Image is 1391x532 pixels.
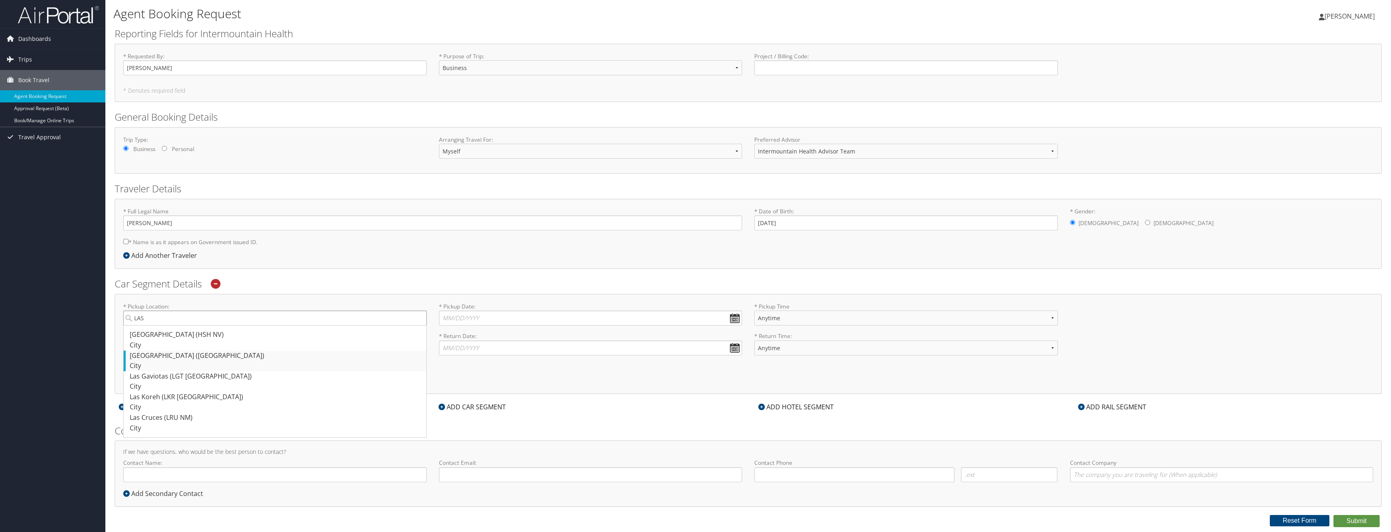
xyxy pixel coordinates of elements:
[123,88,1373,94] h5: * Denotes required field
[18,29,51,49] span: Dashboards
[439,302,743,326] label: * Pickup Date:
[115,402,188,412] div: ADD AIR SEGMENT
[130,381,422,392] div: City
[115,27,1382,40] h2: Reporting Fields for Intermountain Health
[130,423,422,434] div: City
[172,145,194,153] label: Personal
[18,49,32,70] span: Trips
[1325,12,1375,21] span: [PERSON_NAME]
[1270,515,1330,526] button: Reset Form
[754,302,1058,332] label: * Pickup Time
[123,302,427,326] label: * Pickup Location:
[115,424,1382,438] h2: Contact Details:
[123,215,742,230] input: * Full Legal Name
[754,332,1058,362] label: * Return Time:
[439,311,743,326] input: * Pickup Date:
[115,277,1382,291] h2: Car Segment Details
[439,136,743,144] label: Arranging Travel For:
[754,215,1058,230] input: * Date of Birth:
[130,340,422,351] div: City
[130,371,422,382] div: Las Gaviotas (LGT [GEOGRAPHIC_DATA])
[130,402,422,413] div: City
[439,52,743,82] label: * Purpose of Trip :
[130,392,422,402] div: Las Koreh (LKR [GEOGRAPHIC_DATA])
[123,459,427,482] label: Contact Name:
[1074,402,1150,412] div: ADD RAIL SEGMENT
[1319,4,1383,28] a: [PERSON_NAME]
[113,5,960,22] h1: Agent Booking Request
[133,145,155,153] label: Business
[123,489,207,498] div: Add Secondary Contact
[123,60,427,75] input: * Requested By:
[18,5,99,24] img: airportal-logo.png
[439,340,743,355] input: * Return Date:
[754,311,1058,326] select: * Pickup Time
[439,60,743,75] select: * Purpose of Trip:
[123,311,427,326] input: [GEOGRAPHIC_DATA] (HSH NV)City[GEOGRAPHIC_DATA] ([GEOGRAPHIC_DATA])CityLas Gaviotas (LGT [GEOGRAP...
[123,207,742,230] label: * Full Legal Name
[115,182,1382,196] h2: Traveler Details
[754,459,1058,467] label: Contact Phone
[130,361,422,371] div: City
[123,251,201,260] div: Add Another Traveler
[130,330,422,340] div: [GEOGRAPHIC_DATA] (HSH NV)
[1333,515,1380,527] button: Submit
[1079,215,1138,231] label: [DEMOGRAPHIC_DATA]
[1153,215,1213,231] label: [DEMOGRAPHIC_DATA]
[754,340,1058,355] select: * Return Time:
[123,239,128,244] input: * Name is as it appears on Government issued ID.
[18,70,49,90] span: Book Travel
[1070,467,1374,482] input: Contact Company
[754,207,1058,230] label: * Date of Birth:
[439,332,743,355] label: * Return Date:
[123,380,1373,385] h5: * Denotes required field
[434,402,510,412] div: ADD CAR SEGMENT
[1145,220,1150,225] input: * Gender:[DEMOGRAPHIC_DATA][DEMOGRAPHIC_DATA]
[754,136,1058,144] label: Preferred Advisor
[439,459,743,482] label: Contact Email:
[1070,220,1075,225] input: * Gender:[DEMOGRAPHIC_DATA][DEMOGRAPHIC_DATA]
[130,351,422,361] div: [GEOGRAPHIC_DATA] ([GEOGRAPHIC_DATA])
[1070,459,1374,482] label: Contact Company
[123,363,1373,368] h6: Additional Options:
[123,449,1373,455] h4: If we have questions, who would be the best person to contact?
[123,52,427,75] label: * Requested By :
[123,136,427,144] label: Trip Type:
[130,413,422,423] div: Las Cruces (LRU NM)
[18,127,61,147] span: Travel Approval
[439,467,743,482] input: Contact Email:
[1070,207,1374,232] label: * Gender:
[754,402,838,412] div: ADD HOTEL SEGMENT
[123,234,258,249] label: * Name is as it appears on Government issued ID.
[115,110,1382,124] h2: General Booking Details
[754,60,1058,75] input: Project / Billing Code:
[961,467,1058,482] input: .ext
[754,52,1058,75] label: Project / Billing Code :
[123,467,427,482] input: Contact Name:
